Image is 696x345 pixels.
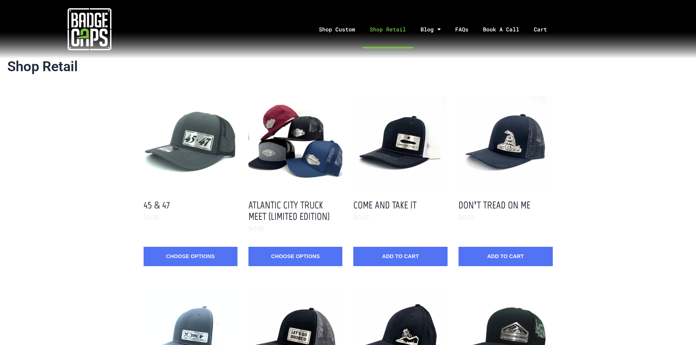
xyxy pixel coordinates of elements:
a: Atlantic City Truck Meet (Limited Edition) [248,199,330,222]
nav: Menu [179,10,696,49]
a: Come and Take It [353,199,417,211]
button: Add to Cart [459,247,552,266]
a: Blog [413,10,448,49]
a: FAQs [448,10,476,49]
button: Atlantic City Truck Meet Hat Options [248,96,342,190]
img: badgecaps white logo with green acccent [68,7,111,51]
a: Shop Custom [312,10,362,49]
a: 45 & 47 [144,199,170,211]
button: Add to Cart [353,247,447,266]
a: Don’t Tread on Me [459,199,530,211]
a: Choose Options [248,247,342,266]
span: $45.00 [144,213,159,221]
a: Shop Retail [362,10,413,49]
h1: Shop Retail [7,58,689,75]
a: Cart [526,10,563,49]
span: $45.00 [459,213,474,221]
span: $45.00 [353,213,369,221]
a: Choose Options [144,247,237,266]
span: $45.00 [248,225,264,233]
a: Book A Call [476,10,526,49]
